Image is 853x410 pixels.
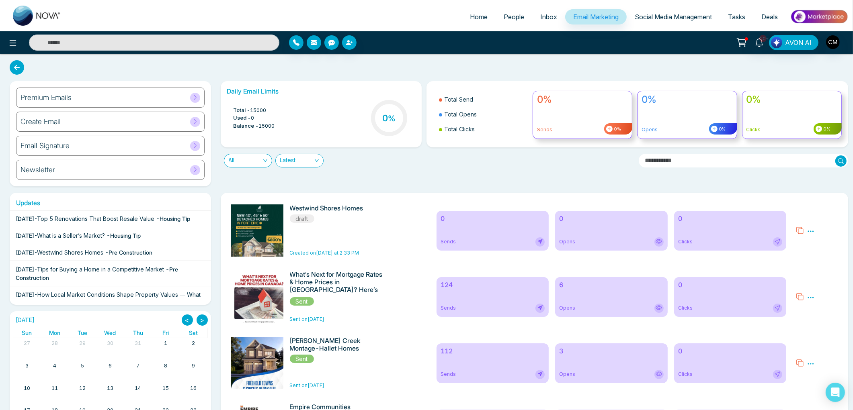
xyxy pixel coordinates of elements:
h3: 0 [382,113,396,123]
td: July 28, 2025 [41,338,68,360]
span: Opens [559,371,575,378]
span: What is a Seller’s Market? [37,232,105,239]
td: August 13, 2025 [96,383,124,405]
span: Used - [234,114,251,122]
a: August 6, 2025 [107,360,113,371]
td: August 2, 2025 [180,338,207,360]
td: July 29, 2025 [68,338,96,360]
span: Clicks [678,371,693,378]
span: Sends [441,238,456,245]
span: [DATE] [16,249,34,256]
div: - [16,231,141,240]
a: Wednesday [103,328,117,338]
span: Tasks [728,13,745,21]
a: Sunday [20,328,33,338]
td: July 27, 2025 [13,338,41,360]
p: Opens [642,126,732,133]
h4: 0% [746,94,837,106]
a: Home [462,9,496,24]
a: July 27, 2025 [22,338,32,349]
h6: Westwind Shores Homes [290,204,388,212]
span: Tips for Buying a Home in a Competitive Market [37,266,164,273]
a: Email Marketing [565,9,627,24]
span: All [229,154,267,167]
li: Total Opens [439,107,528,122]
p: Sends [537,126,628,133]
td: August 11, 2025 [41,383,68,405]
a: Monday [47,328,62,338]
span: 0% [822,126,830,133]
span: Deals [761,13,778,21]
span: 10+ [759,35,767,42]
button: < [182,314,193,326]
td: August 14, 2025 [124,383,152,405]
a: August 10, 2025 [22,383,32,394]
a: August 12, 2025 [78,383,87,394]
a: August 15, 2025 [161,383,170,394]
td: August 16, 2025 [180,383,207,405]
td: August 4, 2025 [41,360,68,383]
li: Total Clicks [439,122,528,137]
a: Deals [753,9,786,24]
span: Sent [290,355,314,363]
a: August 14, 2025 [133,383,143,394]
a: August 1, 2025 [162,338,169,349]
td: August 12, 2025 [68,383,96,405]
td: August 6, 2025 [96,360,124,383]
span: Home [470,13,488,21]
h6: Premium Emails [21,93,72,102]
span: % [388,114,396,123]
span: 0% [613,126,621,133]
span: Sent [290,297,314,306]
a: July 28, 2025 [50,338,59,349]
a: August 8, 2025 [162,360,169,371]
h4: 0% [537,94,628,106]
a: August 5, 2025 [79,360,86,371]
a: August 3, 2025 [24,360,30,371]
span: [DATE] [16,232,34,239]
img: Nova CRM Logo [13,6,61,26]
span: Created on [DATE] at 2:33 PM [290,250,359,256]
h6: 112 [441,347,545,355]
span: Sends [441,304,456,312]
a: August 7, 2025 [135,360,141,371]
span: Opens [559,304,575,312]
h6: 124 [441,281,545,289]
a: Tuesday [76,328,89,338]
div: - [16,265,205,282]
div: - [16,290,205,307]
span: - Housing Tip [107,232,141,239]
a: Friday [161,328,170,338]
span: [DATE] [16,291,34,298]
a: August 16, 2025 [189,383,198,394]
h6: 0 [678,215,783,222]
span: Sent on [DATE] [290,316,325,322]
td: July 30, 2025 [96,338,124,360]
h6: Email Signature [21,141,70,150]
h6: Updates [10,199,211,207]
span: - Pre Construction [105,249,152,256]
button: AVON AI [769,35,818,50]
h6: [PERSON_NAME] Creek Montage-Hallet Homes [290,337,388,352]
img: User Avatar [826,35,840,49]
span: People [504,13,524,21]
h6: 6 [559,281,664,289]
div: Open Intercom Messenger [826,383,845,402]
span: Clicks [678,238,693,245]
td: August 3, 2025 [13,360,41,383]
a: August 13, 2025 [105,383,115,394]
span: Inbox [540,13,557,21]
span: Westwind Shores Homes [37,249,103,256]
h6: 0 [559,215,664,222]
span: 15000 [250,106,267,114]
span: [DATE] [16,215,34,222]
td: August 8, 2025 [152,360,180,383]
span: AVON AI [785,38,812,47]
td: August 1, 2025 [152,338,180,360]
li: Total Send [439,92,528,107]
td: August 7, 2025 [124,360,152,383]
a: Social Media Management [627,9,720,24]
td: July 31, 2025 [124,338,152,360]
span: Sent on [DATE] [290,382,325,388]
span: 0 [251,114,254,122]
